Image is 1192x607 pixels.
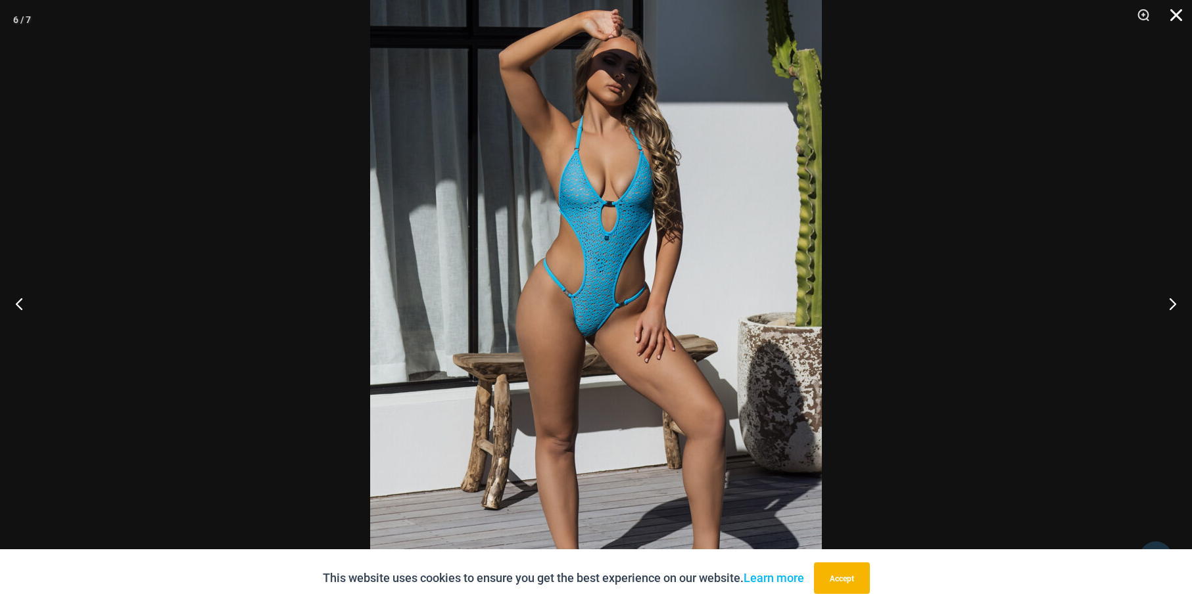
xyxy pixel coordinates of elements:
button: Accept [814,562,870,594]
div: 6 / 7 [13,10,31,30]
a: Learn more [744,571,804,585]
button: Next [1143,271,1192,336]
p: This website uses cookies to ensure you get the best experience on our website. [323,568,804,588]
